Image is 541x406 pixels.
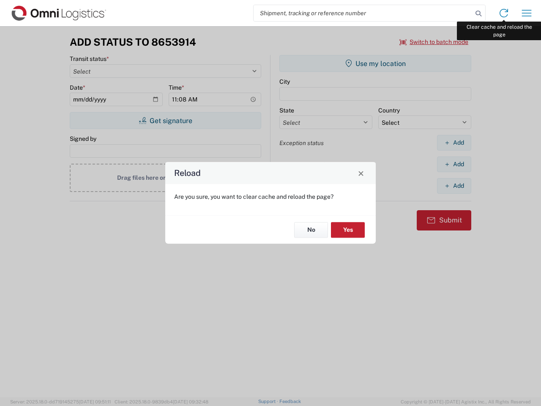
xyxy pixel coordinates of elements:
button: No [294,222,328,238]
h4: Reload [174,167,201,179]
button: Close [355,167,367,179]
p: Are you sure, you want to clear cache and reload the page? [174,193,367,200]
button: Yes [331,222,365,238]
input: Shipment, tracking or reference number [254,5,473,21]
